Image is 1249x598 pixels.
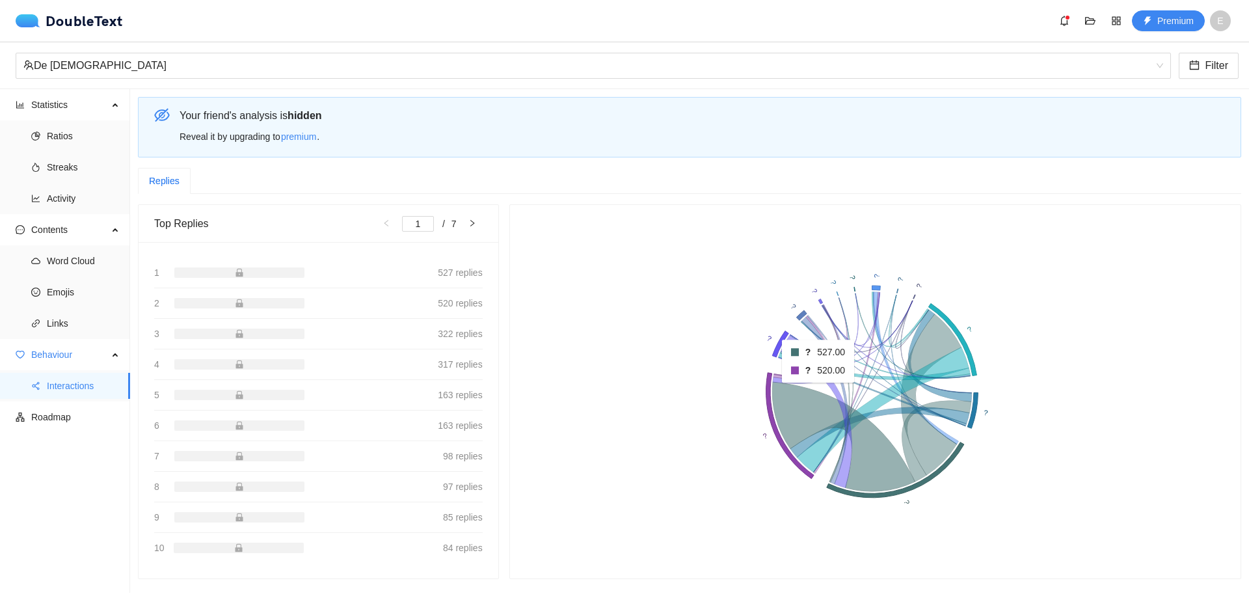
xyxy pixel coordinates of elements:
span: / [442,219,445,229]
span: Word Cloud [47,248,120,274]
span: bar-chart [16,100,25,109]
span: lock [235,513,244,522]
span: 322 replies [438,327,483,341]
span: Streaks [47,154,120,180]
span: appstore [1107,16,1126,26]
span: 8 [154,480,159,494]
button: bell [1054,10,1075,31]
div: Replies [149,174,180,188]
a: logoDoubleText [16,14,123,27]
span: 9 [154,510,159,524]
span: message [16,225,25,234]
span: cloud [31,256,40,265]
span: 4 [154,357,159,372]
span: lock [235,421,244,430]
span: heart [16,350,25,359]
span: 85 replies [443,510,483,524]
span: fire [31,163,40,172]
span: smile [31,288,40,297]
span: 163 replies [438,418,483,433]
span: link [31,319,40,328]
button: folder-open [1080,10,1101,31]
span: Links [47,310,120,336]
span: Ratios [47,123,120,149]
span: 317 replies [438,357,483,372]
li: Next Page [462,216,483,232]
span: Activity [47,185,120,211]
span: calendar [1189,60,1200,72]
button: thunderboltPremium [1132,10,1205,31]
span: 163 replies [438,388,483,402]
span: Roadmap [31,404,120,430]
span: lock [235,482,244,491]
span: Behaviour [31,342,108,368]
button: appstore [1106,10,1127,31]
span: right [468,219,476,227]
div: Top Replies [154,205,376,242]
span: share-alt [31,381,40,390]
span: 1 [154,265,159,280]
span: lock [234,543,243,552]
span: 2 [154,296,159,310]
div: De [DEMOGRAPHIC_DATA] [23,53,1151,78]
button: right [462,216,483,232]
span: lock [235,452,244,461]
div: Reveal it by upgrading to . [180,126,1231,147]
li: Previous Page [376,216,397,232]
li: 1/7 [402,216,457,232]
span: bell [1054,16,1074,26]
span: lock [235,268,244,277]
button: calendarFilter [1179,53,1239,79]
div: DoubleText [16,14,123,27]
span: 3 [154,327,159,341]
span: 5 [154,388,159,402]
span: 10 [154,541,165,555]
span: 98 replies [443,449,483,463]
span: 527 replies [438,265,483,280]
span: lock [235,360,244,369]
button: left [376,216,397,232]
span: 520 replies [438,296,483,310]
span: Filter [1205,57,1228,74]
span: thunderbolt [1143,16,1152,27]
span: Statistics [31,92,108,118]
b: hidden [288,110,321,121]
span: team [23,60,34,70]
span: E [1217,10,1223,31]
span: 84 replies [443,541,483,555]
button: premium [280,126,317,147]
span: Emojis [47,279,120,305]
span: 97 replies [443,480,483,494]
span: pie-chart [31,131,40,141]
span: Interactions [47,373,120,399]
span: Contents [31,217,108,243]
span: apartment [16,413,25,422]
span: eye-invisible [154,107,170,123]
span: Premium [1157,14,1194,28]
span: line-chart [31,194,40,203]
span: 7 [154,449,159,463]
span: lock [235,299,244,308]
span: De Hexagooners [23,53,1163,78]
span: Your friend 's analysis is [180,110,322,121]
img: logo [16,14,46,27]
span: premium [281,129,316,144]
span: folder-open [1081,16,1100,26]
span: left [383,219,390,227]
span: lock [235,329,244,338]
span: lock [235,390,244,400]
span: 6 [154,418,159,433]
